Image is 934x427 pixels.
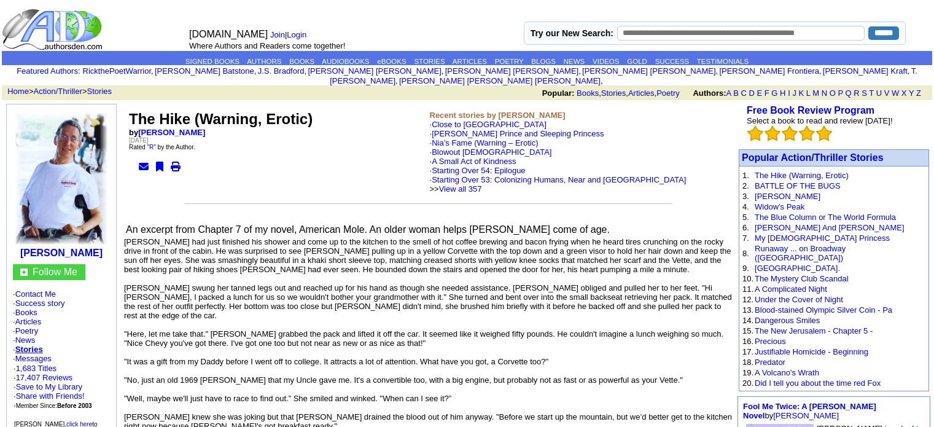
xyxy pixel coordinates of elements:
a: 17,407 Reviews [16,373,73,382]
font: 20. [742,378,753,388]
font: 18. [742,358,753,367]
font: · [430,120,687,194]
a: [PERSON_NAME] [PERSON_NAME] [308,66,441,76]
b: Authors: [693,88,726,98]
font: i [909,68,911,75]
a: Follow Me [33,267,77,277]
img: bigemptystars.png [765,125,780,141]
a: GOLD [627,58,647,65]
a: Articles [628,88,655,98]
a: M [812,88,819,98]
font: i [581,68,582,75]
a: Share with Friends! [16,391,85,401]
a: The Mystery Club Scandal [755,274,848,283]
font: > > [3,87,112,96]
a: P [838,88,843,98]
a: Success story [15,299,65,308]
a: A Volcano's Wrath [755,368,819,377]
a: Login [287,30,306,39]
a: The New Jerusalem - Chapter 5 - [755,326,873,335]
font: · [13,354,52,363]
font: , , , , , , , , , , [83,66,917,85]
font: 19. [742,368,753,377]
font: 1. [742,171,749,180]
a: RickthePoetWarrior [83,66,152,76]
font: An excerpt from Chapter 7 of my novel, American Mole. An older woman helps [PERSON_NAME] come of ... [126,224,610,235]
a: Starting Over 54: Epilogue [432,166,525,175]
font: · [430,138,687,194]
a: Predator [755,358,785,367]
a: NEWS [564,58,585,65]
font: · [430,147,687,194]
font: 14. [742,316,753,325]
a: Blowout [DEMOGRAPHIC_DATA] [432,147,551,157]
a: Fool Me Twice: A [PERSON_NAME] Novel [743,402,876,420]
font: 9. [742,264,749,273]
a: Justifiable Homicide - Beginning [755,347,868,356]
a: J [792,88,796,98]
a: A [726,88,731,98]
a: Messages [15,354,52,363]
a: My [DEMOGRAPHIC_DATA] Princess [755,233,890,243]
font: [DATE] [129,137,148,144]
a: C [741,88,746,98]
img: bigemptystars.png [747,125,763,141]
a: eBOOKS [377,58,406,65]
font: Rated " " by the Author. [129,144,195,151]
font: · [430,157,687,194]
font: 4. [742,202,749,211]
a: T [869,88,874,98]
a: [PERSON_NAME] Prince and Sleeping Princess [432,129,604,138]
a: AUTHORS [247,58,281,65]
a: D [749,88,754,98]
a: Q [845,88,851,98]
a: T. [PERSON_NAME] [330,66,917,85]
img: bigemptystars.png [816,125,832,141]
a: SIGNED BOOKS [185,58,239,65]
font: Member Since: [16,402,92,409]
a: Home [7,87,29,96]
a: R [854,88,859,98]
a: [PERSON_NAME] Frontiera [719,66,819,76]
a: Stories [601,88,626,98]
font: [DOMAIN_NAME] [189,29,268,39]
label: Try our New Search: [531,28,613,38]
b: Recent stories by [PERSON_NAME] [430,111,566,120]
font: 13. [742,305,753,315]
a: Books [577,88,599,98]
font: by [743,402,876,420]
b: Popular: [542,88,575,98]
a: S [862,88,867,98]
font: · >> [430,175,687,194]
a: Nia’s Fame (Warning – Erotic) [432,138,538,147]
a: E [757,88,762,98]
a: L [806,88,811,98]
a: Runaway ... on Broadway ([GEOGRAPHIC_DATA]) [755,244,846,262]
a: I [788,88,790,98]
img: bigemptystars.png [799,125,815,141]
a: J.S. Bradford [258,66,305,76]
font: 12. [742,295,753,304]
a: Poetry [656,88,680,98]
a: N [822,88,827,98]
font: 15. [742,326,753,335]
a: AUDIOBOOKS [322,58,369,65]
a: SUCCESS [655,58,690,65]
font: : [17,66,80,76]
a: Starting Over 53: Colonizing Humans, Near and [GEOGRAPHIC_DATA] [432,175,686,184]
a: [PERSON_NAME] [755,192,820,201]
font: i [398,78,399,85]
a: TESTIMONIALS [697,58,749,65]
b: [PERSON_NAME] [20,248,103,258]
a: Y [909,88,914,98]
a: BATTLE OF THE BUGS [755,181,841,190]
a: Z [916,88,921,98]
img: bigemptystars.png [782,125,798,141]
font: · · · · · · · [13,289,110,410]
font: i [718,68,719,75]
a: View all 357 [439,184,482,194]
font: 17. [742,347,753,356]
a: 1,683 Titles [16,364,57,373]
img: logo_ad.gif [2,8,105,51]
